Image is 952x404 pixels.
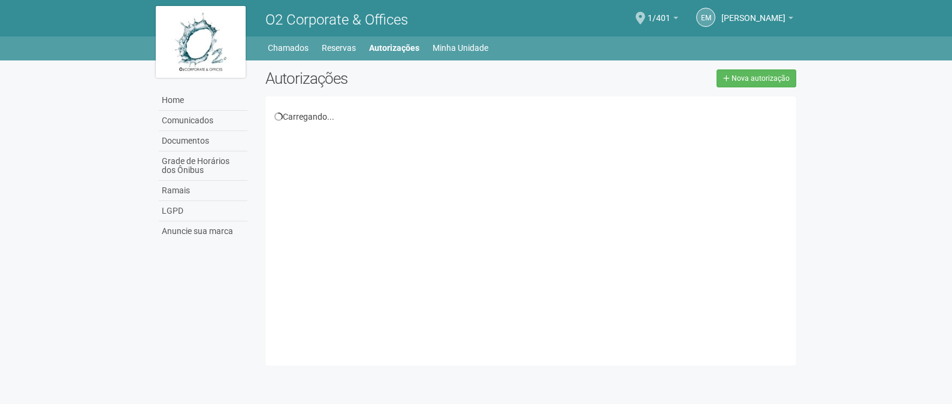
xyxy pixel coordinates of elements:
a: Home [159,90,247,111]
a: Autorizações [369,40,419,56]
a: Anuncie sua marca [159,221,247,241]
span: O2 Corporate & Offices [265,11,408,28]
a: EM [696,8,715,27]
a: Reservas [322,40,356,56]
a: Chamados [268,40,309,56]
span: Eloisa Mazoni Guntzel [721,2,785,23]
a: Minha Unidade [433,40,488,56]
span: Nova autorização [732,74,790,83]
a: Ramais [159,181,247,201]
a: [PERSON_NAME] [721,15,793,25]
div: Carregando... [274,111,788,122]
a: Documentos [159,131,247,151]
a: Comunicados [159,111,247,131]
img: logo.jpg [156,6,246,78]
span: 1/401 [648,2,670,23]
a: Nova autorização [717,69,796,87]
a: LGPD [159,201,247,221]
h2: Autorizações [265,69,522,87]
a: Grade de Horários dos Ônibus [159,151,247,181]
a: 1/401 [648,15,678,25]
